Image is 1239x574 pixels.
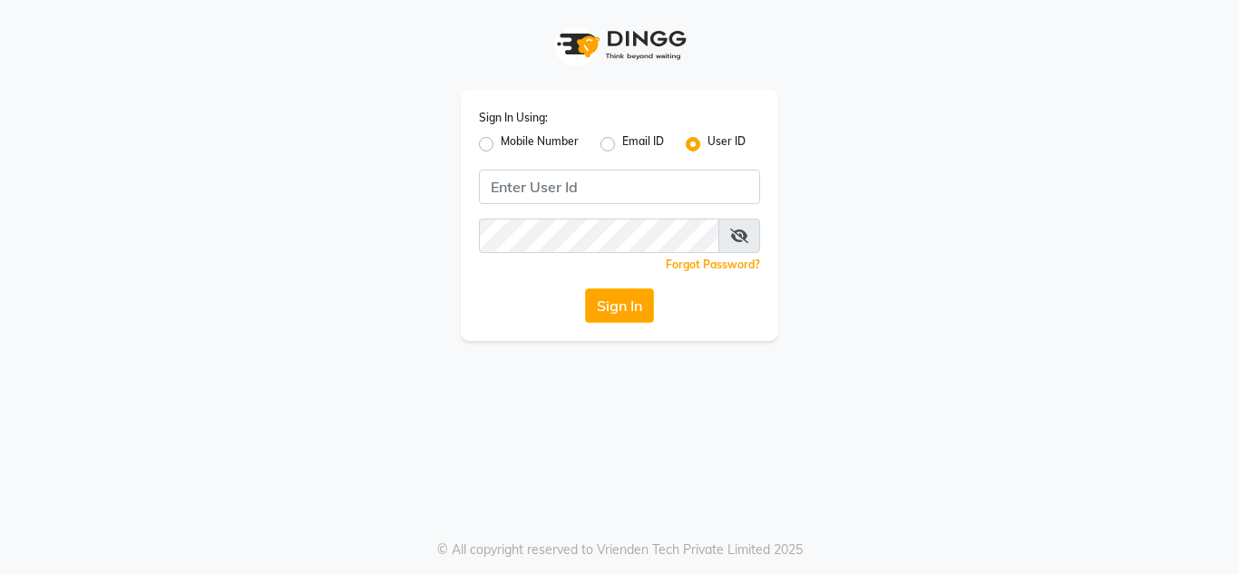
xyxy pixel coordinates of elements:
label: User ID [707,133,746,155]
label: Sign In Using: [479,110,548,126]
a: Forgot Password? [666,258,760,271]
input: Username [479,219,719,253]
label: Email ID [622,133,664,155]
label: Mobile Number [501,133,579,155]
input: Username [479,170,760,204]
button: Sign In [585,288,654,323]
img: logo1.svg [547,18,692,72]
